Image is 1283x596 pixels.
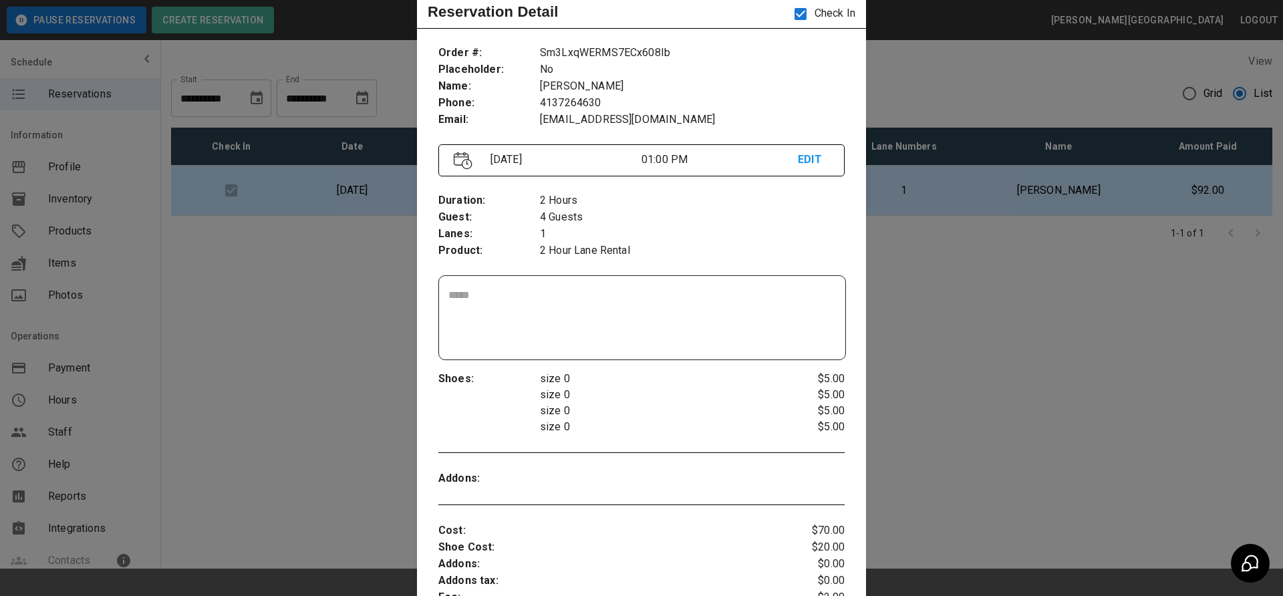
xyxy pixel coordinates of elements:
p: Placeholder : [438,61,540,78]
p: Email : [438,112,540,128]
p: Order # : [438,45,540,61]
p: Addons tax : [438,573,777,589]
p: Sm3LxqWERMS7ECx608Ib [540,45,845,61]
p: Cost : [438,523,777,539]
p: Product : [438,243,540,259]
p: Guest : [438,209,540,226]
p: size 0 [540,387,777,403]
p: 2 Hour Lane Rental [540,243,845,259]
p: EDIT [798,152,829,168]
p: size 0 [540,403,777,419]
p: 1 [540,226,845,243]
p: 01:00 PM [641,152,798,168]
p: $0.00 [777,556,845,573]
p: $20.00 [777,539,845,556]
p: [PERSON_NAME] [540,78,845,95]
p: [EMAIL_ADDRESS][DOMAIN_NAME] [540,112,845,128]
img: Vector [454,152,472,170]
p: [DATE] [485,152,641,168]
p: Name : [438,78,540,95]
p: Reservation Detail [428,1,559,23]
p: $5.00 [777,387,845,403]
p: Addons : [438,556,777,573]
p: $5.00 [777,419,845,435]
p: size 0 [540,419,777,435]
p: $5.00 [777,371,845,387]
p: $70.00 [777,523,845,539]
p: Addons : [438,470,540,487]
p: Shoe Cost : [438,539,777,556]
p: Phone : [438,95,540,112]
p: Lanes : [438,226,540,243]
p: 4137264630 [540,95,845,112]
p: 2 Hours [540,192,845,209]
p: $5.00 [777,403,845,419]
p: No [540,61,845,78]
p: Duration : [438,192,540,209]
p: $0.00 [777,573,845,589]
p: Shoes : [438,371,540,388]
p: 4 Guests [540,209,845,226]
p: size 0 [540,371,777,387]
